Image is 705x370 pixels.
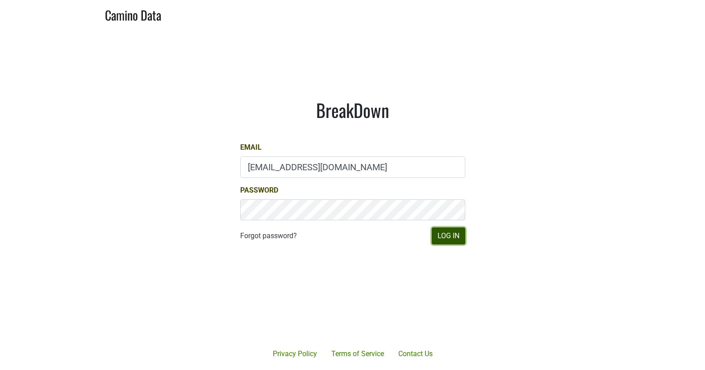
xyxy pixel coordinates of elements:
[432,227,465,244] button: Log In
[240,99,465,121] h1: BreakDown
[324,345,391,363] a: Terms of Service
[240,231,297,241] a: Forgot password?
[240,185,278,196] label: Password
[391,345,440,363] a: Contact Us
[266,345,324,363] a: Privacy Policy
[105,4,161,25] a: Camino Data
[240,142,262,153] label: Email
